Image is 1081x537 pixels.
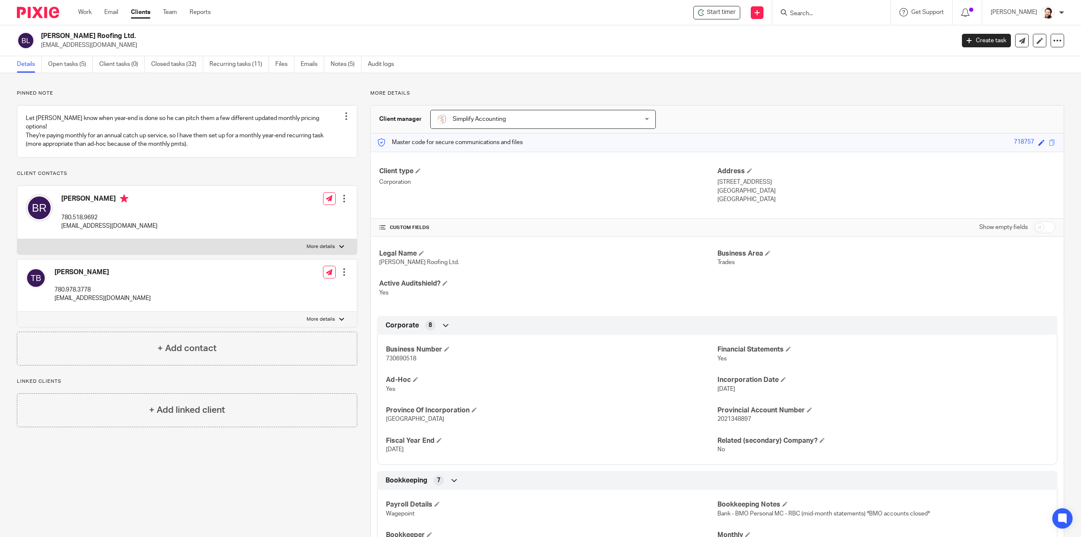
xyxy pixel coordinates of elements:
h4: Provincial Account Number [717,406,1048,415]
span: Trades [717,259,735,265]
a: Open tasks (5) [48,56,93,73]
span: Yes [386,386,395,392]
h4: Bookkeeping Notes [717,500,1048,509]
a: Clients [131,8,150,16]
a: Details [17,56,42,73]
span: [DATE] [717,386,735,392]
h4: CUSTOM FIELDS [379,224,717,231]
span: [GEOGRAPHIC_DATA] [386,416,444,422]
p: Linked clients [17,378,357,385]
h4: + Add linked client [149,403,225,417]
h4: + Add contact [158,342,217,355]
span: Corporate [386,321,419,330]
p: More details [307,243,335,250]
img: Pixie [17,7,59,18]
a: Reports [190,8,211,16]
h4: Province Of Incorporation [386,406,717,415]
h4: Fiscal Year End [386,436,717,445]
span: [PERSON_NAME] Roofing Ltd. [379,259,459,265]
span: No [717,447,725,452]
p: More details [370,90,1064,97]
p: [PERSON_NAME] [991,8,1037,16]
span: 7 [437,476,440,485]
h3: Client manager [379,115,422,123]
h4: Active Auditshield? [379,279,717,288]
p: [EMAIL_ADDRESS][DOMAIN_NAME] [54,294,151,303]
span: 730690518 [386,356,416,362]
span: Yes [717,356,727,362]
p: [EMAIL_ADDRESS][DOMAIN_NAME] [61,222,158,230]
h4: [PERSON_NAME] [54,268,151,277]
h4: Address [717,167,1055,176]
p: [GEOGRAPHIC_DATA] [717,187,1055,195]
img: Jayde%20Headshot.jpg [1041,6,1055,19]
img: Screenshot%202023-11-29%20141159.png [437,114,447,124]
h4: Business Number [386,345,717,354]
h4: [PERSON_NAME] [61,194,158,205]
p: Client contacts [17,170,357,177]
i: Primary [120,194,128,203]
p: [GEOGRAPHIC_DATA] [717,195,1055,204]
h4: Client type [379,167,717,176]
span: Wagepoint [386,511,415,517]
a: Work [78,8,92,16]
p: Master code for secure communications and files [377,138,523,147]
span: Yes [379,290,388,296]
h4: Legal Name [379,249,717,258]
div: Blanchard Roofing Ltd. [693,6,740,19]
h2: [PERSON_NAME] Roofing Ltd. [41,32,768,41]
p: [EMAIL_ADDRESS][DOMAIN_NAME] [41,41,949,49]
p: 780.518.9692 [61,213,158,222]
img: svg%3E [17,32,35,49]
a: Emails [301,56,324,73]
a: Audit logs [368,56,400,73]
span: Simplify Accounting [453,116,506,122]
span: 8 [429,321,432,330]
a: Files [275,56,294,73]
a: Email [104,8,118,16]
label: Show empty fields [979,223,1028,232]
input: Search [789,10,865,18]
a: Closed tasks (32) [151,56,203,73]
span: [DATE] [386,447,404,452]
a: Create task [962,34,1011,47]
h4: Business Area [717,249,1055,258]
a: Notes (5) [331,56,361,73]
p: Pinned note [17,90,357,97]
p: [STREET_ADDRESS] [717,178,1055,186]
img: svg%3E [26,268,46,288]
span: Start timer [707,8,736,17]
span: Get Support [911,9,944,15]
a: Recurring tasks (11) [209,56,269,73]
a: Client tasks (0) [99,56,145,73]
h4: Ad-Hoc [386,376,717,384]
h4: Payroll Details [386,500,717,509]
h4: Incorporation Date [717,376,1048,384]
h4: Related (secondary) Company? [717,436,1048,445]
h4: Financial Statements [717,345,1048,354]
a: Team [163,8,177,16]
div: 718757 [1014,138,1034,147]
p: Corporation [379,178,717,186]
img: svg%3E [26,194,53,221]
p: More details [307,316,335,323]
p: 780.978.3778 [54,286,151,294]
span: Bookkeeping [386,476,427,485]
span: 2021348897 [717,416,751,422]
span: Bank - BMO Personal MC - RBC (mid-month statements) *BMO accounts closed* [717,511,930,517]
